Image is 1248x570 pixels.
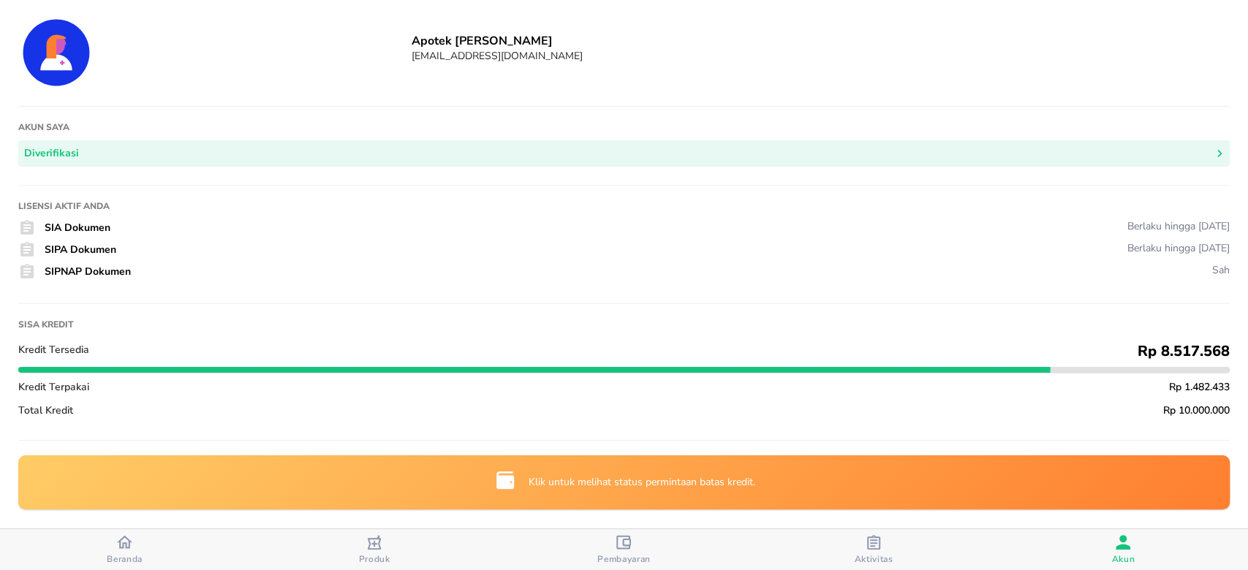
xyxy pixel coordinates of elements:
h6: [EMAIL_ADDRESS][DOMAIN_NAME] [412,49,1230,63]
span: Akun [1111,553,1135,565]
span: Aktivitas [854,553,893,565]
span: SIPNAP Dokumen [45,265,131,278]
span: Produk [359,553,390,565]
div: Berlaku hingga [DATE] [1127,241,1230,255]
h6: Apotek [PERSON_NAME] [412,33,1230,49]
h1: Akun saya [18,121,1230,133]
span: Kredit Terpakai [18,380,89,394]
div: Berlaku hingga [DATE] [1127,219,1230,233]
span: SIPA Dokumen [45,243,116,256]
button: Akun [999,529,1248,570]
span: SIA Dokumen [45,221,110,235]
div: Sah [1212,263,1230,277]
span: Beranda [107,553,143,565]
button: Aktivitas [749,529,998,570]
span: Rp 8.517.568 [1138,341,1230,361]
span: Rp 10.000.000 [1163,403,1230,417]
img: credit-limit-upgrade-request-icon [493,468,517,492]
img: Account Details [18,15,94,91]
button: Diverifikasi [18,140,1230,167]
span: Total Kredit [18,403,73,417]
h1: Lisensi Aktif Anda [18,200,1230,212]
button: Pembayaran [499,529,749,570]
div: Diverifikasi [24,145,79,163]
span: Rp 1.482.433 [1169,380,1230,394]
span: Pembayaran [597,553,651,565]
span: Kredit Tersedia [18,343,89,357]
p: Klik untuk melihat status permintaan batas kredit. [529,475,755,490]
button: Produk [249,529,499,570]
h1: Sisa kredit [18,319,1230,330]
